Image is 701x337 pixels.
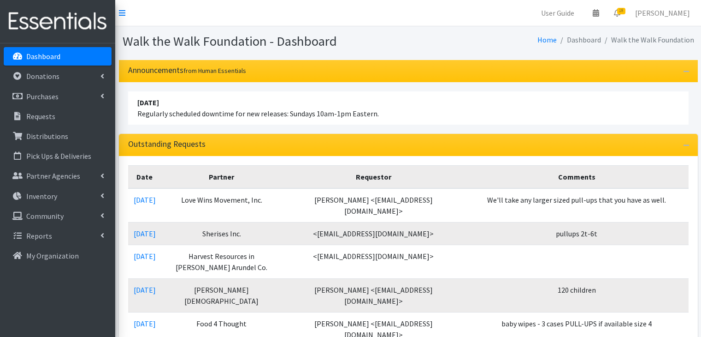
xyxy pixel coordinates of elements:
a: Requests [4,107,112,126]
p: Community [26,211,64,221]
a: [DATE] [134,195,156,205]
li: Walk the Walk Foundation [601,33,694,47]
td: Love Wins Movement, Inc. [161,188,282,223]
a: Pick Ups & Deliveries [4,147,112,165]
a: [PERSON_NAME] [628,4,697,22]
th: Comments [465,165,688,188]
p: Partner Agencies [26,171,80,181]
p: Donations [26,72,59,81]
td: [PERSON_NAME] <[EMAIL_ADDRESS][DOMAIN_NAME]> [282,278,465,312]
th: Date [128,165,161,188]
td: We'll take any larger sized pull-ups that you have as well. [465,188,688,223]
td: Sherises Inc. [161,222,282,245]
a: Partner Agencies [4,167,112,185]
a: Inventory [4,187,112,205]
td: <[EMAIL_ADDRESS][DOMAIN_NAME]> [282,222,465,245]
h3: Announcements [128,66,246,75]
p: Purchases [26,92,59,101]
p: Distributions [26,132,68,141]
h1: Walk the Walk Foundation - Dashboard [123,33,405,49]
p: Inventory [26,192,57,201]
th: Requestor [282,165,465,188]
a: Purchases [4,87,112,106]
span: 18 [617,8,625,14]
p: Requests [26,112,55,121]
p: Dashboard [26,52,60,61]
h3: Outstanding Requests [128,139,206,149]
li: Dashboard [557,33,601,47]
a: [DATE] [134,319,156,328]
img: HumanEssentials [4,6,112,37]
a: Distributions [4,127,112,145]
li: Regularly scheduled downtime for new releases: Sundays 10am-1pm Eastern. [128,91,689,125]
a: [DATE] [134,252,156,261]
p: My Organization [26,251,79,260]
td: [PERSON_NAME] <[EMAIL_ADDRESS][DOMAIN_NAME]> [282,188,465,223]
p: Reports [26,231,52,241]
a: Home [537,35,557,44]
a: [DATE] [134,285,156,295]
a: Donations [4,67,112,85]
td: Harvest Resources in [PERSON_NAME] Arundel Co. [161,245,282,278]
a: Community [4,207,112,225]
td: [PERSON_NAME] [DEMOGRAPHIC_DATA] [161,278,282,312]
a: [DATE] [134,229,156,238]
a: My Organization [4,247,112,265]
td: <[EMAIL_ADDRESS][DOMAIN_NAME]> [282,245,465,278]
strong: [DATE] [137,98,159,107]
a: User Guide [534,4,582,22]
a: Dashboard [4,47,112,66]
p: Pick Ups & Deliveries [26,151,91,161]
td: 120 children [465,278,688,312]
small: from Human Essentials [183,66,246,75]
td: pullups 2t-6t [465,222,688,245]
th: Partner [161,165,282,188]
a: 18 [607,4,628,22]
a: Reports [4,227,112,245]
